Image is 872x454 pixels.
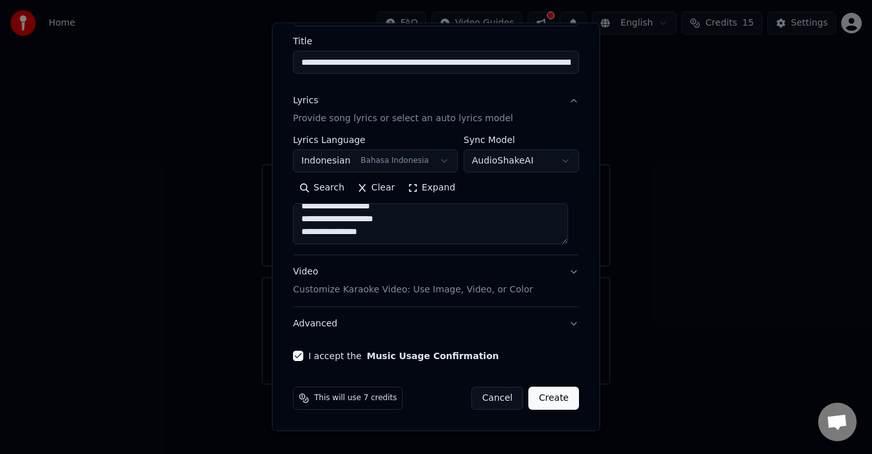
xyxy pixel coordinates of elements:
[293,112,513,125] p: Provide song lyrics or select an auto lyrics model
[351,178,401,198] button: Clear
[293,37,579,46] label: Title
[293,265,533,296] div: Video
[293,135,458,144] label: Lyrics Language
[308,351,499,360] label: I accept the
[293,307,579,340] button: Advanced
[293,84,579,135] button: LyricsProvide song lyrics or select an auto lyrics model
[293,94,318,107] div: Lyrics
[293,255,579,307] button: VideoCustomize Karaoke Video: Use Image, Video, or Color
[293,178,351,198] button: Search
[401,178,462,198] button: Expand
[528,387,579,410] button: Create
[314,393,397,403] span: This will use 7 credits
[293,283,533,296] p: Customize Karaoke Video: Use Image, Video, or Color
[471,387,523,410] button: Cancel
[464,135,579,144] label: Sync Model
[367,351,499,360] button: I accept the
[293,135,579,255] div: LyricsProvide song lyrics or select an auto lyrics model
